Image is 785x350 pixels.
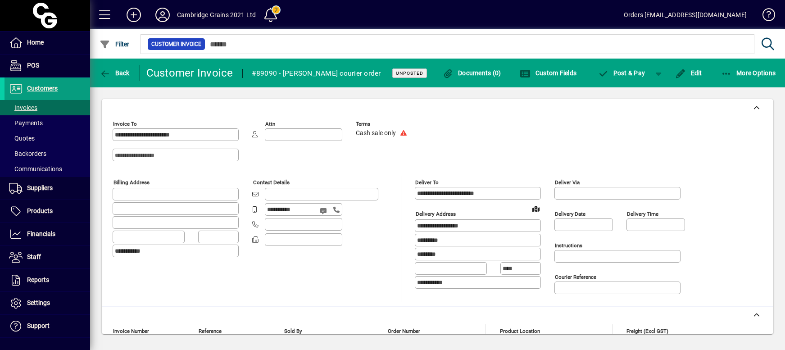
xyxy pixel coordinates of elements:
span: P [613,69,617,77]
mat-label: Product location [500,328,540,334]
mat-label: Deliver To [415,179,439,186]
mat-label: Courier Reference [555,274,596,280]
span: Communications [9,165,62,173]
mat-label: Freight (excl GST) [626,328,668,334]
a: Payments [5,115,90,131]
span: Settings [27,299,50,306]
span: Customers [27,85,58,92]
span: Suppliers [27,184,53,191]
span: Reports [27,276,49,283]
button: Filter [97,36,132,52]
a: POS [5,55,90,77]
span: Edit [675,69,702,77]
a: Staff [5,246,90,268]
mat-label: Delivery date [555,211,585,217]
a: Quotes [5,131,90,146]
mat-label: Delivery time [627,211,658,217]
div: Cambridge Grains 2021 Ltd [177,8,256,22]
mat-label: Attn [265,121,275,127]
button: Documents (0) [440,65,504,81]
span: ost & Pay [598,69,645,77]
a: Support [5,315,90,337]
span: POS [27,62,39,69]
a: Communications [5,161,90,177]
span: Payments [9,119,43,127]
span: Cash sale only [356,130,396,137]
span: Invoices [9,104,37,111]
mat-label: Reference [199,328,222,334]
a: Knowledge Base [756,2,774,31]
a: Settings [5,292,90,314]
span: Custom Fields [520,69,576,77]
div: Orders [EMAIL_ADDRESS][DOMAIN_NAME] [624,8,747,22]
a: Products [5,200,90,223]
span: Support [27,322,50,329]
span: Backorders [9,150,46,157]
button: Custom Fields [517,65,579,81]
a: Reports [5,269,90,291]
span: Products [27,207,53,214]
button: Send SMS [313,200,335,222]
a: Suppliers [5,177,90,200]
span: More Options [721,69,776,77]
a: Financials [5,223,90,245]
mat-label: Invoice number [113,328,149,334]
mat-label: Sold by [284,328,302,334]
span: Unposted [396,70,423,76]
a: Home [5,32,90,54]
a: Backorders [5,146,90,161]
span: Staff [27,253,41,260]
span: Home [27,39,44,46]
mat-label: Deliver via [555,179,580,186]
mat-label: Order number [388,328,420,334]
a: View on map [529,201,543,216]
button: Profile [148,7,177,23]
span: Financials [27,230,55,237]
span: Quotes [9,135,35,142]
span: Documents (0) [443,69,501,77]
app-page-header-button: Back [90,65,140,81]
mat-label: Invoice To [113,121,137,127]
mat-label: Instructions [555,242,582,249]
button: Add [119,7,148,23]
button: Post & Pay [593,65,649,81]
div: Customer Invoice [146,66,233,80]
button: More Options [719,65,778,81]
button: Back [97,65,132,81]
span: Customer Invoice [151,40,201,49]
span: Back [100,69,130,77]
span: Terms [356,121,410,127]
span: Filter [100,41,130,48]
a: Invoices [5,100,90,115]
div: #89090 - [PERSON_NAME] courier order [252,66,381,81]
button: Edit [673,65,704,81]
